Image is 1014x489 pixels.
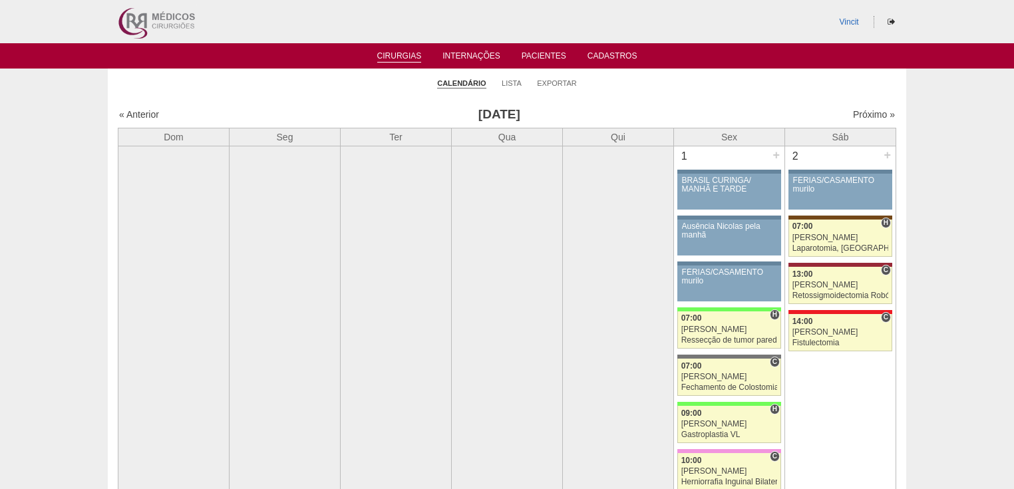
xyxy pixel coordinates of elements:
[770,357,780,367] span: Consultório
[377,51,422,63] a: Cirurgias
[788,263,892,267] div: Key: Sírio Libanês
[681,336,778,345] div: Ressecção de tumor parede abdominal pélvica
[681,325,778,334] div: [PERSON_NAME]
[522,51,566,65] a: Pacientes
[681,408,702,418] span: 09:00
[502,79,522,88] a: Lista
[681,313,702,323] span: 07:00
[881,218,891,228] span: Hospital
[840,17,859,27] a: Vincit
[788,174,892,210] a: FÉRIAS/CASAMENTO murilo
[682,268,777,285] div: FÉRIAS/CASAMENTO murilo
[677,355,781,359] div: Key: Santa Catarina
[563,128,674,146] th: Qui
[788,220,892,257] a: H 07:00 [PERSON_NAME] Laparotomia, [GEOGRAPHIC_DATA], Drenagem, Bridas
[682,176,777,194] div: BRASIL CURINGA/ MANHÃ E TARDE
[341,128,452,146] th: Ter
[305,105,693,124] h3: [DATE]
[681,456,702,465] span: 10:00
[537,79,577,88] a: Exportar
[853,109,895,120] a: Próximo »
[674,146,695,166] div: 1
[442,51,500,65] a: Internações
[452,128,563,146] th: Qua
[437,79,486,88] a: Calendário
[677,174,781,210] a: BRASIL CURINGA/ MANHÃ E TARDE
[770,451,780,462] span: Consultório
[682,222,777,240] div: Ausência Nicolas pela manhã
[785,146,806,166] div: 2
[674,128,785,146] th: Sex
[788,170,892,174] div: Key: Aviso
[792,281,889,289] div: [PERSON_NAME]
[677,265,781,301] a: FÉRIAS/CASAMENTO murilo
[677,402,781,406] div: Key: Brasil
[681,430,778,439] div: Gastroplastia VL
[788,216,892,220] div: Key: Santa Joana
[770,404,780,414] span: Hospital
[119,109,159,120] a: « Anterior
[792,234,889,242] div: [PERSON_NAME]
[677,449,781,453] div: Key: Albert Einstein
[792,269,813,279] span: 13:00
[681,420,778,428] div: [PERSON_NAME]
[792,328,889,337] div: [PERSON_NAME]
[677,220,781,255] a: Ausência Nicolas pela manhã
[888,18,895,26] i: Sair
[792,222,813,231] span: 07:00
[681,361,702,371] span: 07:00
[118,128,230,146] th: Dom
[792,244,889,253] div: Laparotomia, [GEOGRAPHIC_DATA], Drenagem, Bridas
[785,128,896,146] th: Sáb
[788,310,892,314] div: Key: Assunção
[788,314,892,351] a: C 14:00 [PERSON_NAME] Fistulectomia
[770,309,780,320] span: Hospital
[770,146,782,164] div: +
[677,170,781,174] div: Key: Aviso
[677,359,781,396] a: C 07:00 [PERSON_NAME] Fechamento de Colostomia ou Enterostomia
[588,51,637,65] a: Cadastros
[677,216,781,220] div: Key: Aviso
[792,291,889,300] div: Retossigmoidectomia Robótica
[792,339,889,347] div: Fistulectomia
[677,311,781,349] a: H 07:00 [PERSON_NAME] Ressecção de tumor parede abdominal pélvica
[788,267,892,304] a: C 13:00 [PERSON_NAME] Retossigmoidectomia Robótica
[881,312,891,323] span: Consultório
[230,128,341,146] th: Seg
[793,176,888,194] div: FÉRIAS/CASAMENTO murilo
[681,383,778,392] div: Fechamento de Colostomia ou Enterostomia
[881,265,891,275] span: Consultório
[677,307,781,311] div: Key: Brasil
[882,146,893,164] div: +
[677,261,781,265] div: Key: Aviso
[681,478,778,486] div: Herniorrafia Inguinal Bilateral
[677,406,781,443] a: H 09:00 [PERSON_NAME] Gastroplastia VL
[681,467,778,476] div: [PERSON_NAME]
[681,373,778,381] div: [PERSON_NAME]
[792,317,813,326] span: 14:00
